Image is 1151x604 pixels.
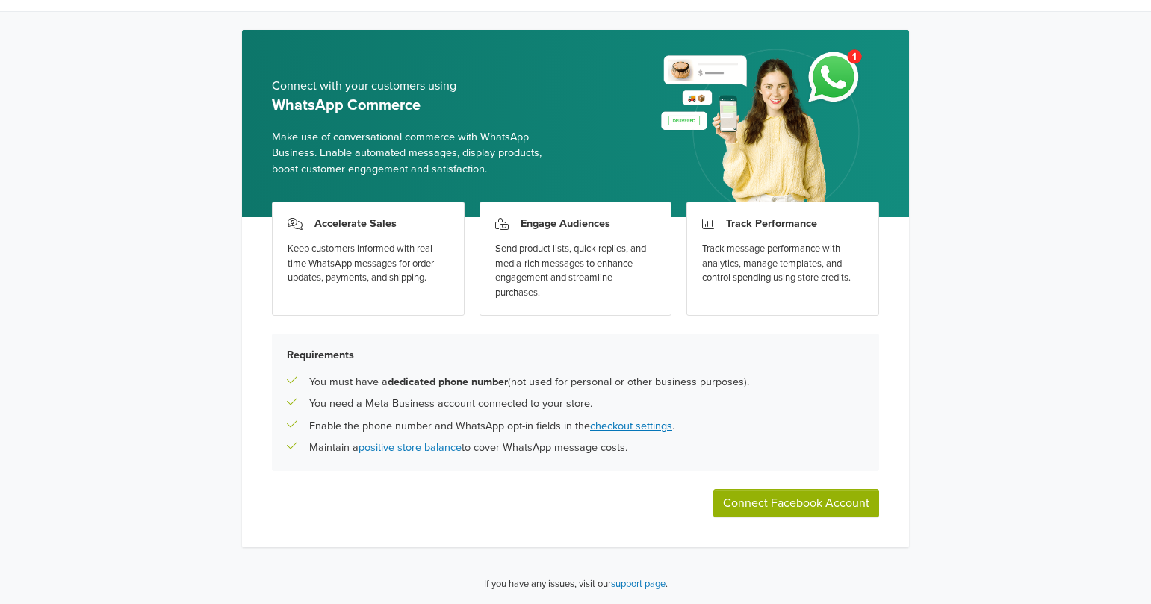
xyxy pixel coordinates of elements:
[287,349,864,361] h5: Requirements
[309,418,674,435] p: Enable the phone number and WhatsApp opt-in fields in the .
[309,396,592,412] p: You need a Meta Business account connected to your store.
[388,376,508,388] b: dedicated phone number
[702,242,863,286] div: Track message performance with analytics, manage templates, and control spending using store cred...
[495,242,657,300] div: Send product lists, quick replies, and media-rich messages to enhance engagement and streamline p...
[309,440,627,456] p: Maintain a to cover WhatsApp message costs.
[726,217,817,230] h3: Track Performance
[521,217,610,230] h3: Engage Audiences
[648,40,879,217] img: whatsapp_setup_banner
[309,374,749,390] p: You must have a (not used for personal or other business purposes).
[713,489,879,517] button: Connect Facebook Account
[288,242,449,286] div: Keep customers informed with real-time WhatsApp messages for order updates, payments, and shipping.
[590,420,672,432] a: checkout settings
[272,129,564,178] span: Make use of conversational commerce with WhatsApp Business. Enable automated messages, display pr...
[314,217,397,230] h3: Accelerate Sales
[272,96,564,114] h5: WhatsApp Commerce
[611,578,666,590] a: support page
[484,577,668,592] p: If you have any issues, visit our .
[359,441,462,454] a: positive store balance
[272,79,564,93] h5: Connect with your customers using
